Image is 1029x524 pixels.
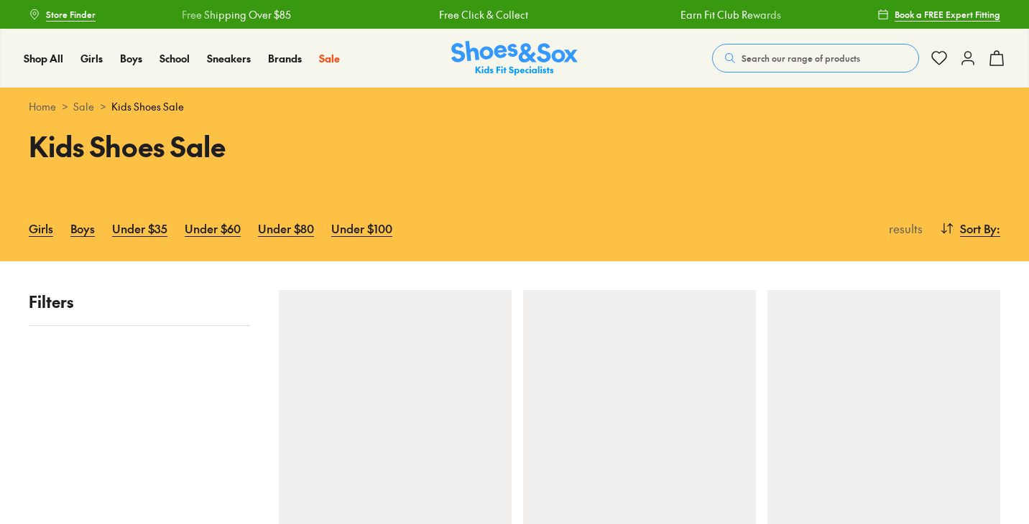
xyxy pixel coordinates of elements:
span: Brands [268,51,302,65]
a: Under $100 [331,212,392,244]
a: Home [29,99,56,114]
span: Store Finder [46,8,96,21]
p: Filters [29,290,250,314]
a: Shoes & Sox [451,41,578,76]
span: Kids Shoes Sale [111,99,184,114]
span: Shop All [24,51,63,65]
a: School [160,51,190,66]
span: Boys [120,51,142,65]
a: Under $80 [258,212,314,244]
span: Sneakers [207,51,251,65]
a: Free Shipping Over $85 [182,7,291,22]
a: Free Click & Collect [439,7,528,22]
a: Boys [70,212,95,244]
span: Book a FREE Expert Fitting [895,8,1000,21]
button: Search our range of products [712,44,919,72]
span: Sort By [960,220,997,237]
a: Sneakers [207,51,251,66]
span: Girls [80,51,103,65]
p: results [883,220,923,237]
span: Sale [319,51,340,65]
a: Brands [268,51,302,66]
span: School [160,51,190,65]
a: Girls [29,212,53,244]
span: : [997,220,1000,237]
a: Store Finder [29,1,96,27]
img: SNS_Logo_Responsive.svg [451,41,578,76]
a: Book a FREE Expert Fitting [877,1,1000,27]
span: Search our range of products [742,52,860,65]
a: Girls [80,51,103,66]
a: Earn Fit Club Rewards [680,7,781,22]
a: Sale [73,99,94,114]
a: Sale [319,51,340,66]
a: Boys [120,51,142,66]
a: Shop All [24,51,63,66]
h1: Kids Shoes Sale [29,126,497,167]
a: Under $35 [112,212,167,244]
button: Sort By: [940,212,1000,244]
a: Under $60 [185,212,241,244]
div: > > [29,99,1000,114]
